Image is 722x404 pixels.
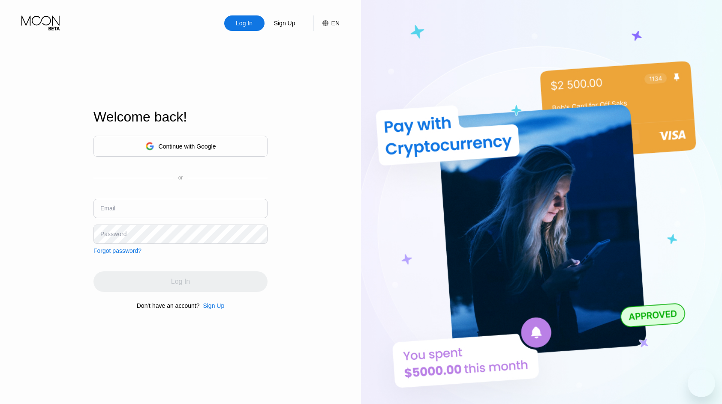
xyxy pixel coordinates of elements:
div: Welcome back! [93,109,268,125]
div: EN [331,20,340,27]
div: Sign Up [199,302,224,309]
div: Forgot password? [93,247,141,254]
div: Don't have an account? [137,302,200,309]
iframe: Button to launch messaging window [688,370,715,397]
div: Log In [235,19,253,27]
div: Sign Up [273,19,296,27]
div: Sign Up [203,302,224,309]
div: Sign Up [265,15,305,31]
div: or [178,175,183,181]
div: Continue with Google [93,136,268,157]
div: Log In [224,15,265,31]
div: EN [313,15,340,31]
div: Password [100,231,126,237]
div: Continue with Google [159,143,216,150]
div: Email [100,205,115,212]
